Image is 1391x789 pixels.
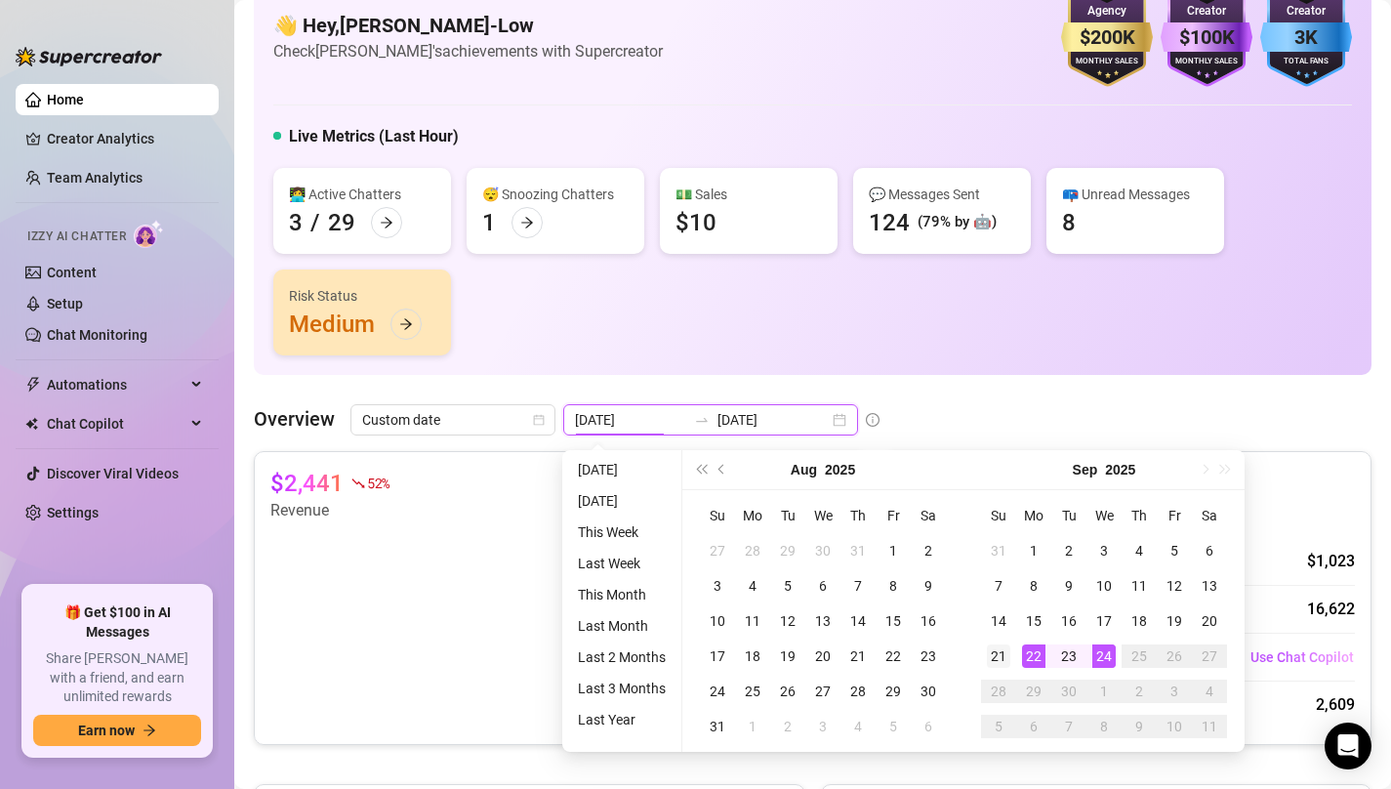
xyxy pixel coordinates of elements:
[1016,603,1051,639] td: 2025-09-15
[1016,709,1051,744] td: 2025-10-06
[876,639,911,674] td: 2025-08-22
[1192,603,1227,639] td: 2025-09-20
[1192,674,1227,709] td: 2025-10-04
[1157,709,1192,744] td: 2025-10-10
[706,609,729,633] div: 10
[1051,639,1086,674] td: 2025-09-23
[1022,609,1045,633] div: 15
[1161,2,1252,21] div: Creator
[1127,680,1151,703] div: 2
[805,603,840,639] td: 2025-08-13
[1192,568,1227,603] td: 2025-09-13
[911,533,946,568] td: 2025-08-02
[273,12,663,39] h4: 👋 Hey, [PERSON_NAME]-Low
[881,715,905,738] div: 5
[770,639,805,674] td: 2025-08-19
[254,404,335,434] article: Overview
[770,603,805,639] td: 2025-08-12
[289,184,435,205] div: 👩‍💻 Active Chatters
[869,207,910,238] div: 124
[1307,550,1355,573] div: $1,023
[33,715,201,746] button: Earn nowarrow-right
[776,680,799,703] div: 26
[811,715,835,738] div: 3
[717,409,829,431] input: End date
[981,709,1016,744] td: 2025-10-05
[811,574,835,598] div: 6
[1163,539,1186,562] div: 5
[1163,609,1186,633] div: 19
[811,680,835,703] div: 27
[917,644,940,668] div: 23
[700,674,735,709] td: 2025-08-24
[1022,715,1045,738] div: 6
[1163,680,1186,703] div: 3
[700,568,735,603] td: 2025-08-03
[917,539,940,562] div: 2
[735,639,770,674] td: 2025-08-18
[367,474,389,492] span: 52 %
[911,498,946,533] th: Sa
[47,466,179,481] a: Discover Viral Videos
[700,603,735,639] td: 2025-08-10
[866,413,880,427] span: info-circle
[840,639,876,674] td: 2025-08-21
[770,709,805,744] td: 2025-09-02
[1073,450,1098,489] button: Choose a month
[846,715,870,738] div: 4
[1122,639,1157,674] td: 2025-09-25
[805,498,840,533] th: We
[27,228,126,246] span: Izzy AI Chatter
[1092,680,1116,703] div: 1
[700,639,735,674] td: 2025-08-17
[840,498,876,533] th: Th
[735,568,770,603] td: 2025-08-04
[1051,674,1086,709] td: 2025-09-30
[706,644,729,668] div: 17
[289,285,435,307] div: Risk Status
[273,39,663,63] article: Check [PERSON_NAME]'s achievements with Supercreator
[1127,539,1151,562] div: 4
[1260,56,1352,68] div: Total Fans
[47,92,84,107] a: Home
[1163,715,1186,738] div: 10
[735,533,770,568] td: 2025-07-28
[1016,674,1051,709] td: 2025-09-29
[289,125,459,148] h5: Live Metrics (Last Hour)
[1157,674,1192,709] td: 2025-10-03
[1092,644,1116,668] div: 24
[1051,533,1086,568] td: 2025-09-02
[811,539,835,562] div: 30
[1122,709,1157,744] td: 2025-10-09
[706,574,729,598] div: 3
[270,468,344,499] article: $2,441
[1086,568,1122,603] td: 2025-09-10
[917,574,940,598] div: 9
[735,603,770,639] td: 2025-08-11
[1163,574,1186,598] div: 12
[918,211,997,234] div: (79% by 🤖)
[981,603,1016,639] td: 2025-09-14
[33,649,201,707] span: Share [PERSON_NAME] with a friend, and earn unlimited rewards
[1122,568,1157,603] td: 2025-09-11
[805,568,840,603] td: 2025-08-06
[16,47,162,66] img: logo-BBDzfeDw.svg
[570,708,674,731] li: Last Year
[770,568,805,603] td: 2025-08-05
[876,568,911,603] td: 2025-08-08
[776,574,799,598] div: 5
[1122,674,1157,709] td: 2025-10-02
[770,498,805,533] th: Tu
[1086,674,1122,709] td: 2025-10-01
[25,417,38,431] img: Chat Copilot
[1092,609,1116,633] div: 17
[770,674,805,709] td: 2025-08-26
[1161,56,1252,68] div: Monthly Sales
[1157,568,1192,603] td: 2025-09-12
[981,533,1016,568] td: 2025-08-31
[1016,498,1051,533] th: Mo
[1016,639,1051,674] td: 2025-09-22
[805,709,840,744] td: 2025-09-03
[911,709,946,744] td: 2025-09-06
[981,674,1016,709] td: 2025-09-28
